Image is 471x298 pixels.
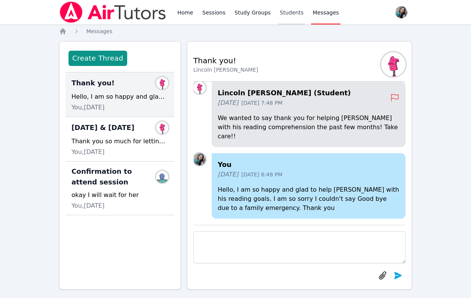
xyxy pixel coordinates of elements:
[72,122,134,133] span: [DATE] & [DATE]
[59,27,412,35] nav: Breadcrumb
[69,51,127,66] button: Create Thread
[218,114,400,141] p: We wanted to say thank you for helping [PERSON_NAME] with his reading comprehension the past few ...
[86,28,113,34] span: Messages
[218,98,238,107] span: [DATE]
[156,171,168,183] img: Ashly Reyes-Aguilar
[156,122,168,134] img: Lincoln Suess
[65,72,174,117] div: Thank you!Lincoln SuessHello, I am so happy and glad to help [PERSON_NAME] with his reading goals...
[72,191,168,200] div: okay I will wait for her
[72,166,159,187] span: Confirmation to attend session
[156,77,168,89] img: Lincoln Suess
[65,117,174,162] div: [DATE] & [DATE]Lincoln SuessThank you so much for letting me know. Have a great week!You,[DATE]
[218,159,400,170] h4: You
[218,185,400,213] p: Hello, I am so happy and glad to help [PERSON_NAME] with his reading goals. I am so sorry I could...
[381,52,406,77] img: Lincoln Suess
[193,82,206,94] img: Lincoln Suess
[241,171,283,178] span: [DATE] 6:49 PM
[72,103,105,112] span: You, [DATE]
[59,2,167,23] img: Air Tutors
[313,9,339,16] span: Messages
[72,92,168,101] div: Hello, I am so happy and glad to help [PERSON_NAME] with his reading goals. I am so sorry I could...
[193,55,258,66] h2: Thank you!
[72,78,115,88] span: Thank you!
[193,66,258,74] div: Lincoln [PERSON_NAME]
[65,162,174,215] div: Confirmation to attend sessionAshly Reyes-Aguilarokay I will wait for herYou,[DATE]
[72,201,105,210] span: You, [DATE]
[218,88,391,98] h4: Lincoln [PERSON_NAME] (Student)
[72,137,168,146] div: Thank you so much for letting me know. Have a great week!
[86,27,113,35] a: Messages
[193,153,206,165] img: Sokha Lee
[241,99,283,107] span: [DATE] 7:48 PM
[218,170,238,179] span: [DATE]
[72,147,105,157] span: You, [DATE]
